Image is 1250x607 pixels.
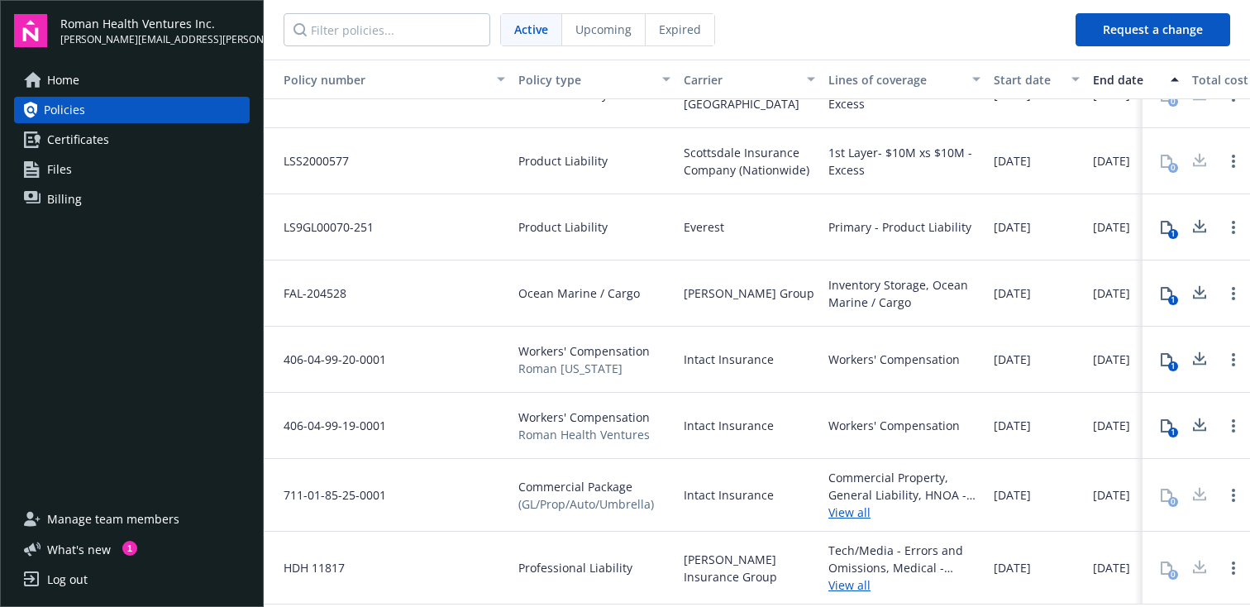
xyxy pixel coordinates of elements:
[1168,229,1178,239] div: 1
[47,566,88,593] div: Log out
[1093,351,1130,368] span: [DATE]
[828,218,971,236] div: Primary - Product Liability
[1150,211,1183,244] button: 1
[1224,284,1243,303] a: Open options
[518,409,650,426] span: Workers' Compensation
[994,218,1031,236] span: [DATE]
[270,417,386,434] span: 406-04-99-19-0001
[1168,295,1178,305] div: 1
[518,152,608,170] span: Product Liability
[1076,13,1230,46] button: Request a change
[122,541,137,556] div: 1
[1093,486,1130,504] span: [DATE]
[270,351,386,368] span: 406-04-99-20-0001
[270,152,349,170] span: LSS2000577
[14,156,250,183] a: Files
[44,97,85,123] span: Policies
[1086,60,1186,99] button: End date
[684,284,814,302] span: [PERSON_NAME] Group
[684,551,815,585] span: [PERSON_NAME] Insurance Group
[518,426,650,443] span: Roman Health Ventures
[828,576,980,594] a: View all
[14,541,137,558] button: What's new1
[1093,559,1130,576] span: [DATE]
[684,351,774,368] span: Intact Insurance
[14,506,250,533] a: Manage team members
[575,21,632,38] span: Upcoming
[47,127,109,153] span: Certificates
[518,478,654,495] span: Commercial Package
[684,144,815,179] span: Scottsdale Insurance Company (Nationwide)
[828,417,960,434] div: Workers' Compensation
[994,284,1031,302] span: [DATE]
[994,486,1031,504] span: [DATE]
[828,469,980,504] div: Commercial Property, General Liability, HNOA - Commercial Auto Liability, Commercial Umbrella
[270,284,346,302] span: FAL-204528
[518,71,652,88] div: Policy type
[828,351,960,368] div: Workers' Compensation
[994,152,1031,170] span: [DATE]
[14,127,250,153] a: Certificates
[994,559,1031,576] span: [DATE]
[684,486,774,504] span: Intact Insurance
[47,506,179,533] span: Manage team members
[518,342,650,360] span: Workers' Compensation
[684,218,724,236] span: Everest
[828,276,980,311] div: Inventory Storage, Ocean Marine / Cargo
[1093,152,1130,170] span: [DATE]
[14,97,250,123] a: Policies
[1150,277,1183,310] button: 1
[518,284,640,302] span: Ocean Marine / Cargo
[1224,217,1243,237] a: Open options
[659,21,701,38] span: Expired
[684,71,797,88] div: Carrier
[60,14,250,47] button: Roman Health Ventures Inc.[PERSON_NAME][EMAIL_ADDRESS][PERSON_NAME][DOMAIN_NAME]
[822,60,987,99] button: Lines of coverage
[828,71,962,88] div: Lines of coverage
[518,559,632,576] span: Professional Liability
[270,71,487,88] div: Policy number
[1093,218,1130,236] span: [DATE]
[518,218,608,236] span: Product Liability
[684,417,774,434] span: Intact Insurance
[994,351,1031,368] span: [DATE]
[1168,361,1178,371] div: 1
[1093,417,1130,434] span: [DATE]
[60,15,250,32] span: Roman Health Ventures Inc.
[1093,71,1161,88] div: End date
[1224,350,1243,370] a: Open options
[14,186,250,213] a: Billing
[512,60,677,99] button: Policy type
[284,13,490,46] input: Filter policies...
[270,559,345,576] span: HDH 11817
[14,67,250,93] a: Home
[270,218,374,236] span: LS9GL00070-251
[60,32,250,47] span: [PERSON_NAME][EMAIL_ADDRESS][PERSON_NAME][DOMAIN_NAME]
[47,541,111,558] span: What ' s new
[14,14,47,47] img: navigator-logo.svg
[828,144,980,179] div: 1st Layer- $10M xs $10M - Excess
[1150,409,1183,442] button: 1
[518,360,650,377] span: Roman [US_STATE]
[270,486,386,504] span: 711-01-85-25-0001
[1224,558,1243,578] a: Open options
[47,156,72,183] span: Files
[677,60,822,99] button: Carrier
[828,504,980,521] a: View all
[1168,428,1178,437] div: 1
[270,71,487,88] div: Toggle SortBy
[518,495,654,513] span: (GL/Prop/Auto/Umbrella)
[514,21,548,38] span: Active
[1093,284,1130,302] span: [DATE]
[828,542,980,576] div: Tech/Media - Errors and Omissions, Medical - Professional Liability
[47,67,79,93] span: Home
[994,71,1062,88] div: Start date
[1224,151,1243,171] a: Open options
[994,417,1031,434] span: [DATE]
[1224,416,1243,436] a: Open options
[987,60,1086,99] button: Start date
[1150,343,1183,376] button: 1
[1224,485,1243,505] a: Open options
[47,186,82,213] span: Billing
